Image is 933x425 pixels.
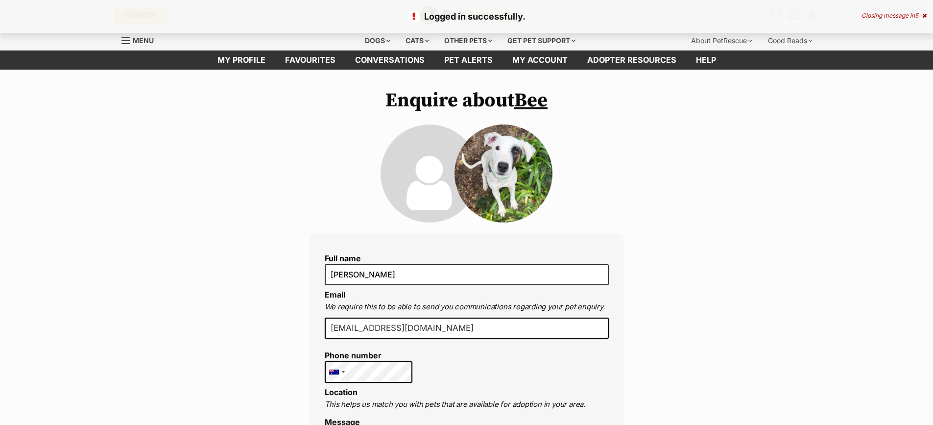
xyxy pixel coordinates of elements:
[514,88,548,113] a: Bee
[208,50,275,70] a: My profile
[455,125,552,223] img: Bee
[275,50,345,70] a: Favourites
[345,50,434,70] a: conversations
[577,50,686,70] a: Adopter resources
[501,31,582,50] div: Get pet support
[325,301,609,313] p: We require this to be able to send you communications regarding your pet enquiry.
[437,31,499,50] div: Other pets
[761,31,819,50] div: Good Reads
[325,351,413,360] label: Phone number
[358,31,397,50] div: Dogs
[399,31,436,50] div: Cats
[121,31,161,49] a: Menu
[325,254,609,263] label: Full name
[133,36,154,45] span: Menu
[686,50,726,70] a: Help
[325,387,358,397] label: Location
[684,31,759,50] div: About PetRescue
[325,290,345,300] label: Email
[502,50,577,70] a: My account
[434,50,502,70] a: Pet alerts
[310,89,623,112] h1: Enquire about
[325,399,609,410] p: This helps us match you with pets that are available for adoption in your area.
[325,264,609,285] input: E.g. Jimmy Chew
[325,362,348,382] div: Australia: +61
